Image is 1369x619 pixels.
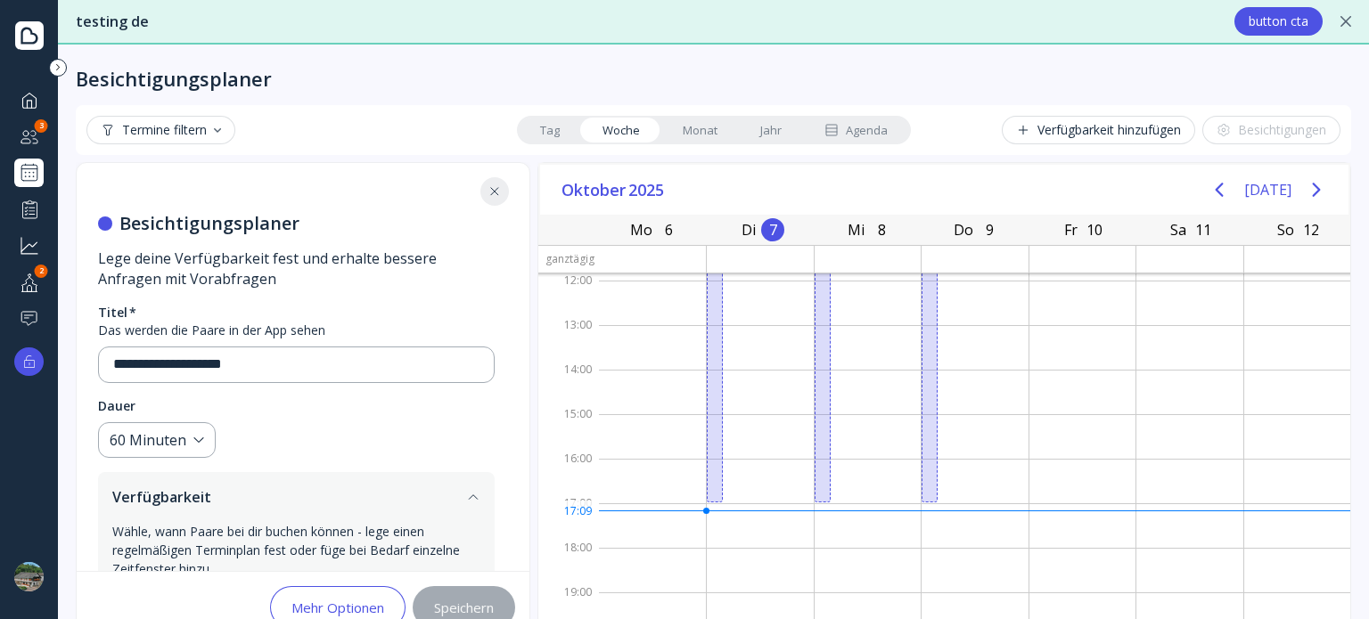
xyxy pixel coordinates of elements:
div: Speichern [434,600,494,615]
span: 2025 [628,176,667,203]
button: Besichtigungen [1202,116,1340,144]
span: Oktober [562,176,628,203]
a: Monat [661,118,739,143]
div: 13:00 [538,314,599,359]
div: Do [948,217,979,242]
div: 12:00 [538,270,599,314]
button: Termine filtern [86,116,235,144]
a: Tag [519,118,581,143]
div: 9 [979,218,1002,241]
div: Mehr Optionen [291,600,384,615]
div: Verfügbarkeit (Private Besichtigung), 09:00 - 17:00 [815,147,914,503]
button: Previous page [1201,172,1237,208]
div: Lege deine Verfügbarkeit fest und erhalte bessere Anfragen mit Vorabfragen [98,248,495,289]
button: Next page [1299,172,1334,208]
div: Verfügbarkeit hinzufügen [1016,123,1181,137]
div: Agenda [824,122,888,139]
a: Hilfe & Unterstützung [14,304,44,333]
div: 11 [1192,218,1215,241]
div: Wähle, wann Paare bei dir buchen können - lege einen regelmäßigen Terminplan fest oder füge bei B... [112,522,480,578]
div: 10 [1083,218,1106,241]
button: Upgrade-Optionen [14,347,44,376]
div: 18:00 [538,537,599,582]
button: Verfügbarkeit hinzufügen [1002,116,1195,144]
div: Termine filtern [101,123,221,137]
div: Paar-Manager [14,122,44,151]
div: 6 [658,218,681,241]
div: Ihr Profil [14,267,44,297]
button: button cta [1234,7,1323,36]
div: testing de [76,12,1217,32]
button: Verfügbarkeit [98,472,495,522]
div: Verfügbarkeit (Private Besichtigung), 09:00 - 17:00 [922,147,1021,503]
div: Besichtigungen [1217,123,1326,137]
a: Geschäft ausbauen [14,231,44,260]
div: So [1272,217,1299,242]
div: Mi [842,217,870,242]
a: Jahr [739,118,803,143]
div: 60 Minuten [110,430,186,451]
button: [DATE] [1244,174,1291,206]
div: 3 [35,119,48,133]
div: 17:00 [538,493,599,537]
div: 15:00 [538,403,599,448]
div: Verfügbarkeit (Private Besichtigung), 09:00 - 17:00 [707,147,806,503]
div: Ganztägig [538,246,599,272]
iframe: Chat Widget [1280,533,1369,619]
div: 8 [870,218,893,241]
div: Mo [625,217,658,242]
a: Übersicht [14,86,44,115]
div: 16:00 [538,448,599,493]
a: Woche [581,118,661,143]
a: Paar-Manager3 [14,122,44,151]
div: 7 [761,218,784,241]
h5: Besichtigungsplaner [98,213,495,234]
div: button cta [1249,14,1308,29]
a: Ihr Profil2 [14,267,44,297]
div: Fr [1059,217,1083,242]
div: 14:00 [538,359,599,403]
a: Showround scheduler [14,159,44,187]
div: 2 [35,265,48,278]
div: 12 [1299,218,1323,241]
div: Sa [1165,217,1192,242]
div: Das werden die Paare in der App sehen [98,322,495,339]
button: Oktober2025 [554,176,674,203]
a: Performance [14,194,44,224]
div: Di [736,217,761,242]
div: Besichtigungsplaner [76,66,272,91]
div: Dauer [98,397,135,415]
div: Titel [98,304,127,322]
